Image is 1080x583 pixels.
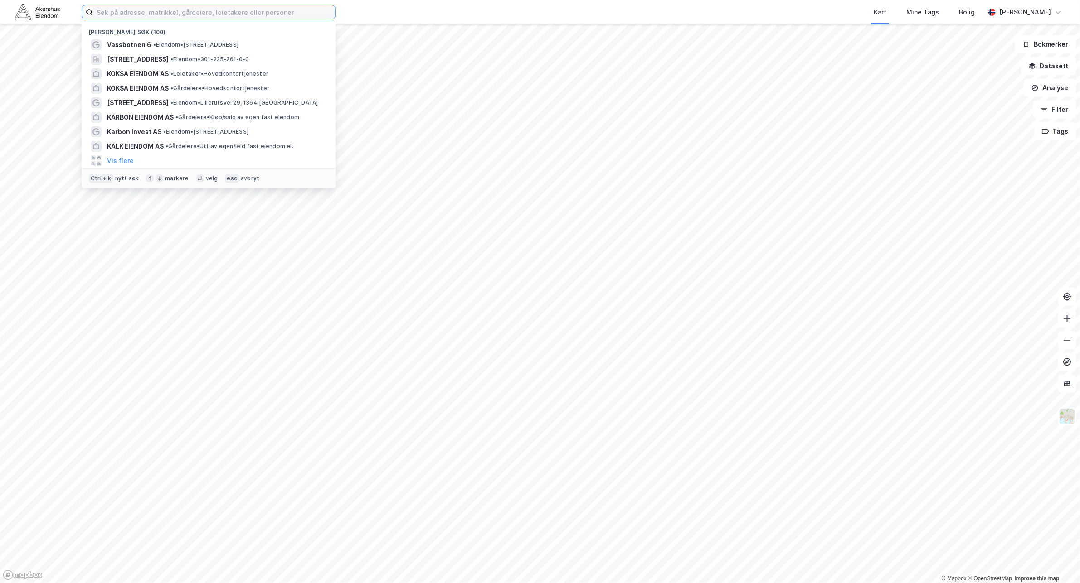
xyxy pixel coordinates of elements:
span: [STREET_ADDRESS] [107,54,169,65]
button: Tags [1034,122,1076,140]
span: • [170,56,173,63]
iframe: Chat Widget [1035,540,1080,583]
div: Kontrollprogram for chat [1035,540,1080,583]
div: velg [206,175,218,182]
div: [PERSON_NAME] [999,7,1051,18]
span: [STREET_ADDRESS] [107,97,169,108]
span: • [175,114,178,120]
span: Eiendom • Lillerutsvei 29, 1364 [GEOGRAPHIC_DATA] [170,99,318,106]
div: Bolig [959,7,975,18]
img: Z [1059,408,1076,425]
span: Eiendom • 301-225-261-0-0 [170,56,249,63]
div: Kart [874,7,886,18]
span: KALK EIENDOM AS [107,141,164,152]
button: Bokmerker [1015,35,1076,53]
span: • [170,70,173,77]
div: markere [165,175,189,182]
span: • [163,128,166,135]
span: • [170,85,173,92]
div: nytt søk [115,175,139,182]
span: KARBON EIENDOM AS [107,112,174,123]
span: Eiendom • [STREET_ADDRESS] [163,128,248,135]
span: Eiendom • [STREET_ADDRESS] [153,41,238,48]
a: OpenStreetMap [968,575,1012,582]
div: Mine Tags [906,7,939,18]
div: avbryt [241,175,259,182]
button: Filter [1033,101,1076,119]
a: Improve this map [1015,575,1060,582]
span: • [153,41,156,48]
span: KOKSA EIENDOM AS [107,83,169,94]
button: Analyse [1024,79,1076,97]
a: Mapbox homepage [3,570,43,580]
span: Vassbotnen 6 [107,39,151,50]
span: Gårdeiere • Utl. av egen/leid fast eiendom el. [165,143,293,150]
span: • [170,99,173,106]
img: akershus-eiendom-logo.9091f326c980b4bce74ccdd9f866810c.svg [15,4,60,20]
input: Søk på adresse, matrikkel, gårdeiere, leietakere eller personer [93,5,335,19]
span: Leietaker • Hovedkontortjenester [170,70,268,77]
span: • [165,143,168,149]
button: Vis flere [107,155,134,166]
div: Ctrl + k [89,174,113,183]
button: Datasett [1021,57,1076,75]
span: KOKSA EIENDOM AS [107,68,169,79]
span: Gårdeiere • Kjøp/salg av egen fast eiendom [175,114,299,121]
div: [PERSON_NAME] søk (100) [82,21,336,38]
a: Mapbox [942,575,967,582]
span: Karbon Invest AS [107,126,161,137]
div: esc [225,174,239,183]
span: Gårdeiere • Hovedkontortjenester [170,85,269,92]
